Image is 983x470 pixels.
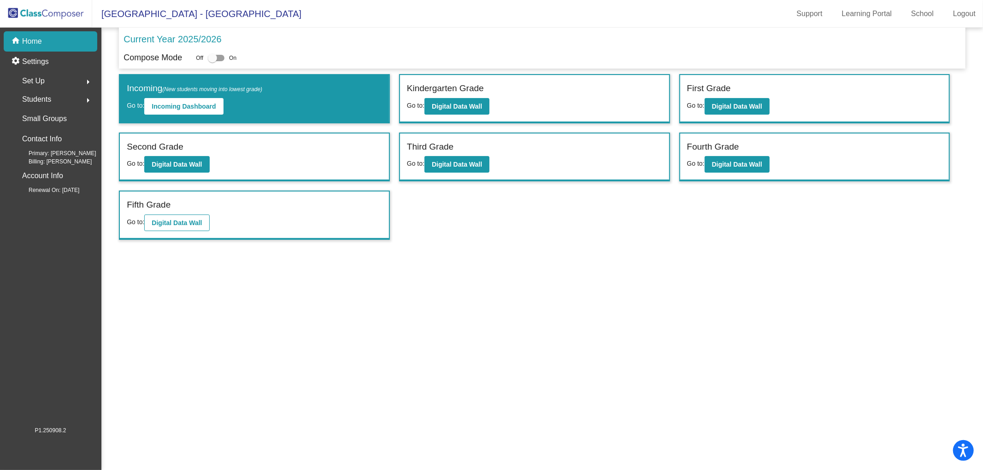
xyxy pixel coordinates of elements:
b: Digital Data Wall [712,161,762,168]
a: Learning Portal [835,6,900,21]
b: Digital Data Wall [152,161,202,168]
span: Go to: [687,102,705,109]
b: Digital Data Wall [432,161,482,168]
span: Off [196,54,203,62]
span: Renewal On: [DATE] [14,186,79,194]
label: Kindergarten Grade [407,82,484,95]
p: Small Groups [22,112,67,125]
span: (New students moving into lowest grade) [162,86,262,93]
span: Go to: [407,102,424,109]
p: Home [22,36,42,47]
p: Settings [22,56,49,67]
mat-icon: home [11,36,22,47]
span: Go to: [127,102,144,109]
label: First Grade [687,82,731,95]
button: Digital Data Wall [705,98,770,115]
span: Go to: [127,218,144,226]
button: Digital Data Wall [144,156,209,173]
span: Students [22,93,51,106]
button: Digital Data Wall [144,215,209,231]
span: [GEOGRAPHIC_DATA] - [GEOGRAPHIC_DATA] [92,6,301,21]
b: Digital Data Wall [712,103,762,110]
p: Account Info [22,169,63,182]
b: Digital Data Wall [432,103,482,110]
span: Go to: [687,160,705,167]
a: Support [789,6,830,21]
button: Incoming Dashboard [144,98,223,115]
span: Primary: [PERSON_NAME] [14,149,96,157]
a: Logout [946,6,983,21]
button: Digital Data Wall [424,98,489,115]
a: School [904,6,941,21]
mat-icon: arrow_right [82,76,94,87]
p: Contact Info [22,133,62,145]
label: Incoming [127,82,262,95]
mat-icon: settings [11,56,22,67]
b: Incoming Dashboard [152,103,216,110]
span: Set Up [22,75,45,87]
span: Billing: [PERSON_NAME] [14,157,92,166]
label: Fifth Grade [127,198,171,212]
button: Digital Data Wall [424,156,489,173]
span: Go to: [407,160,424,167]
label: Fourth Grade [687,140,739,154]
p: Compose Mode [124,52,182,64]
label: Third Grade [407,140,453,154]
label: Second Grade [127,140,183,154]
p: Current Year 2025/2026 [124,32,221,46]
mat-icon: arrow_right [82,95,94,106]
button: Digital Data Wall [705,156,770,173]
span: Go to: [127,160,144,167]
span: On [229,54,236,62]
b: Digital Data Wall [152,219,202,226]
